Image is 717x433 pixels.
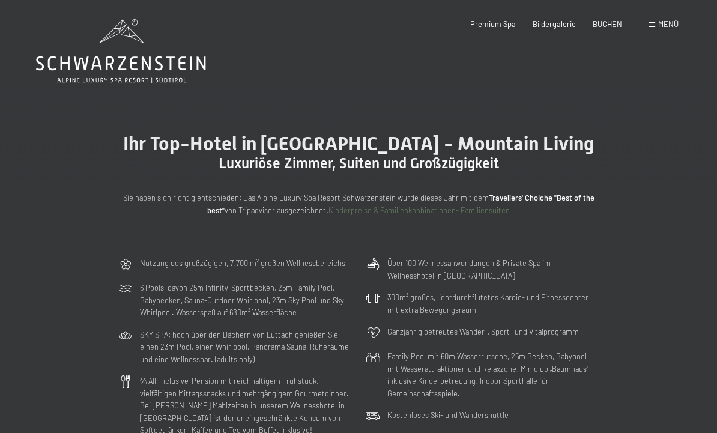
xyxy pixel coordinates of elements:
a: Bildergalerie [533,19,576,29]
p: Family Pool mit 60m Wasserrutsche, 25m Becken, Babypool mit Wasserattraktionen und Relaxzone. Min... [387,350,599,399]
a: BUCHEN [593,19,622,29]
p: Sie haben sich richtig entschieden: Das Alpine Luxury Spa Resort Schwarzenstein wurde dieses Jahr... [118,192,599,216]
span: Menü [658,19,679,29]
p: Ganzjährig betreutes Wander-, Sport- und Vitalprogramm [387,326,579,338]
span: Luxuriöse Zimmer, Suiten und Großzügigkeit [219,155,499,172]
p: 6 Pools, davon 25m Infinity-Sportbecken, 25m Family Pool, Babybecken, Sauna-Outdoor Whirlpool, 23... [140,282,351,318]
p: Über 100 Wellnessanwendungen & Private Spa im Wellnesshotel in [GEOGRAPHIC_DATA] [387,257,599,282]
p: Nutzung des großzügigen, 7.700 m² großen Wellnessbereichs [140,257,345,269]
strong: Travellers' Choiche "Best of the best" [207,193,594,214]
a: Premium Spa [470,19,516,29]
span: Ihr Top-Hotel in [GEOGRAPHIC_DATA] - Mountain Living [123,132,594,155]
p: Kostenloses Ski- und Wandershuttle [387,409,509,421]
a: Kinderpreise & Familienkonbinationen- Familiensuiten [328,205,510,215]
p: 300m² großes, lichtdurchflutetes Kardio- und Fitnesscenter mit extra Bewegungsraum [387,291,599,316]
p: SKY SPA: hoch über den Dächern von Luttach genießen Sie einen 23m Pool, einen Whirlpool, Panorama... [140,329,351,365]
